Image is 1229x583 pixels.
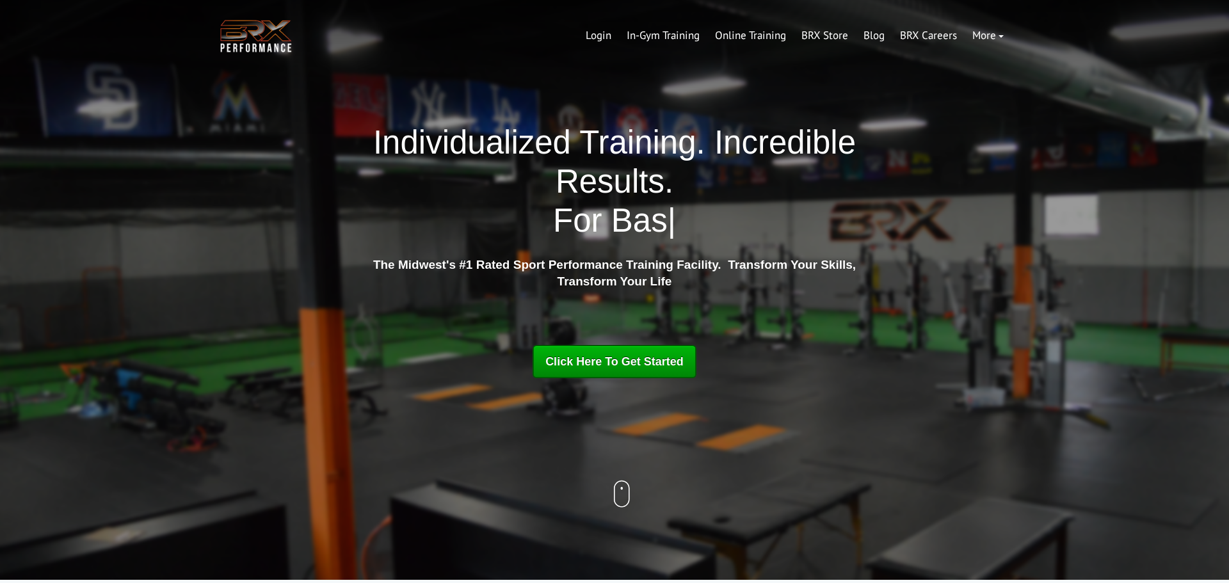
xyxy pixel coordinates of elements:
strong: The Midwest's #1 Rated Sport Performance Training Facility. Transform Your Skills, Transform Your... [373,258,856,289]
a: BRX Careers [892,20,965,51]
span: | [668,202,676,239]
a: In-Gym Training [619,20,707,51]
a: More [965,20,1011,51]
a: BRX Store [794,20,856,51]
div: Navigation Menu [578,20,1011,51]
span: Click Here To Get Started [545,355,684,368]
a: Login [578,20,619,51]
h1: Individualized Training. Incredible Results. [368,123,861,241]
span: For Bas [553,202,668,239]
a: Blog [856,20,892,51]
a: Online Training [707,20,794,51]
a: Click Here To Get Started [533,345,696,378]
img: BRX Transparent Logo-2 [218,17,294,56]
